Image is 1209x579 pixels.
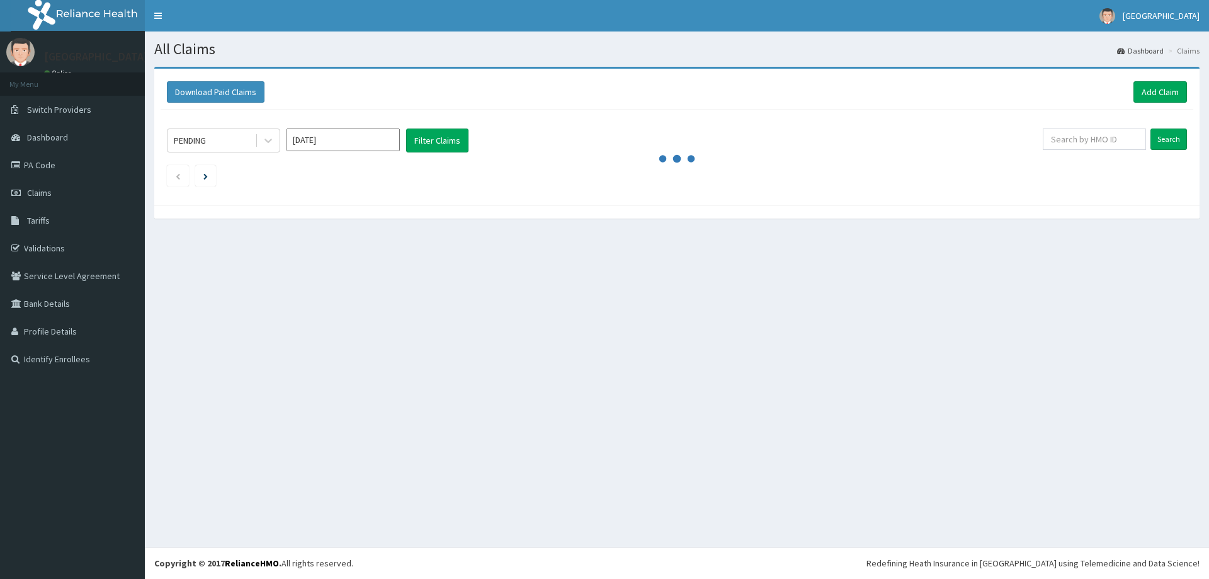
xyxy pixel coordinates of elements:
a: Add Claim [1133,81,1187,103]
span: Claims [27,187,52,198]
div: PENDING [174,134,206,147]
span: [GEOGRAPHIC_DATA] [1123,10,1200,21]
a: Next page [203,170,208,181]
a: RelianceHMO [225,558,279,569]
svg: audio-loading [658,140,696,178]
a: Previous page [175,170,181,181]
span: Tariffs [27,215,50,226]
span: Dashboard [27,132,68,143]
strong: Copyright © 2017 . [154,558,281,569]
a: Online [44,69,74,77]
p: [GEOGRAPHIC_DATA] [44,51,148,62]
span: Switch Providers [27,104,91,115]
li: Claims [1165,45,1200,56]
h1: All Claims [154,41,1200,57]
button: Filter Claims [406,129,468,152]
button: Download Paid Claims [167,81,264,103]
input: Search [1150,129,1187,150]
a: Dashboard [1117,45,1164,56]
input: Search by HMO ID [1043,129,1146,150]
input: Select Month and Year [287,129,400,151]
footer: All rights reserved. [145,547,1209,579]
img: User Image [6,38,35,66]
div: Redefining Heath Insurance in [GEOGRAPHIC_DATA] using Telemedicine and Data Science! [866,557,1200,570]
img: User Image [1099,8,1115,24]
